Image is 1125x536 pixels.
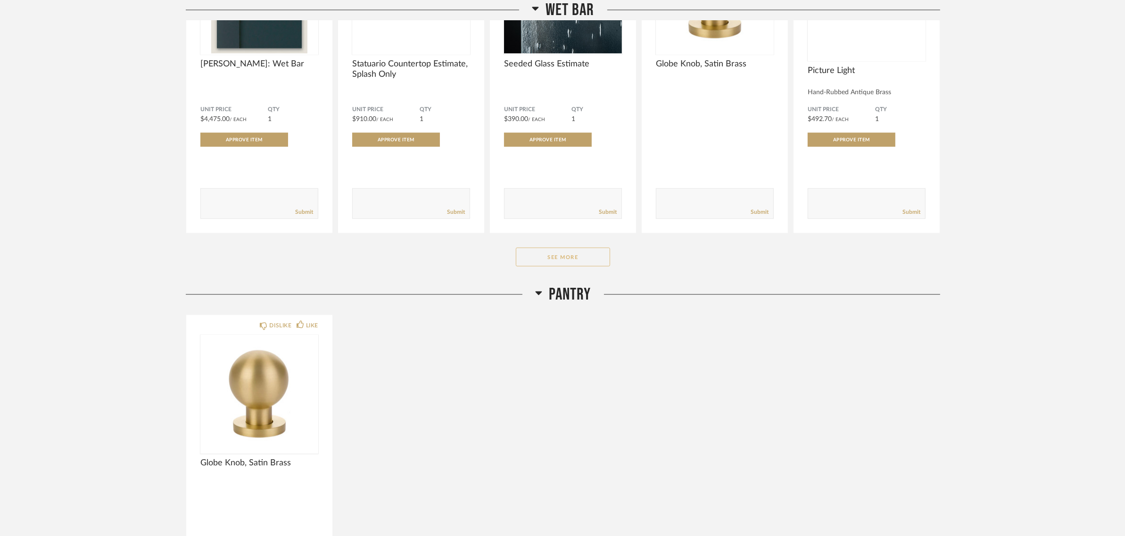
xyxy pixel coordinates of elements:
[376,117,393,122] span: / Each
[352,116,376,122] span: $910.00
[420,106,470,114] span: QTY
[268,106,318,114] span: QTY
[226,138,263,142] span: Approve Item
[833,138,870,142] span: Approve Item
[656,59,774,69] span: Globe Knob, Satin Brass
[875,116,879,122] span: 1
[200,335,318,453] img: undefined
[352,133,440,147] button: Approve Item
[504,106,571,114] span: Unit Price
[420,116,423,122] span: 1
[200,106,268,114] span: Unit Price
[549,284,591,305] span: Pantry
[504,59,622,69] span: Seeded Glass Estimate
[200,59,318,69] span: [PERSON_NAME]: Wet Bar
[571,116,575,122] span: 1
[200,133,288,147] button: Approve Item
[832,117,849,122] span: / Each
[751,208,769,216] a: Submit
[268,116,272,122] span: 1
[528,117,545,122] span: / Each
[808,116,832,122] span: $492.70
[599,208,617,216] a: Submit
[200,116,230,122] span: $4,475.00
[571,106,622,114] span: QTY
[447,208,465,216] a: Submit
[808,133,895,147] button: Approve Item
[504,116,528,122] span: $390.00
[230,117,247,122] span: / Each
[269,321,291,331] div: DISLIKE
[504,133,592,147] button: Approve Item
[306,321,318,331] div: LIKE
[902,208,920,216] a: Submit
[875,106,926,114] span: QTY
[352,59,470,80] span: Statuario Countertop Estimate, Splash Only
[295,208,313,216] a: Submit
[529,138,566,142] span: Approve Item
[378,138,414,142] span: Approve Item
[808,106,875,114] span: Unit Price
[808,89,926,97] div: Hand-Rubbed Antique Brass
[352,106,420,114] span: Unit Price
[200,458,318,469] span: Globe Knob, Satin Brass
[808,65,926,76] span: Picture Light
[516,248,610,267] button: See More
